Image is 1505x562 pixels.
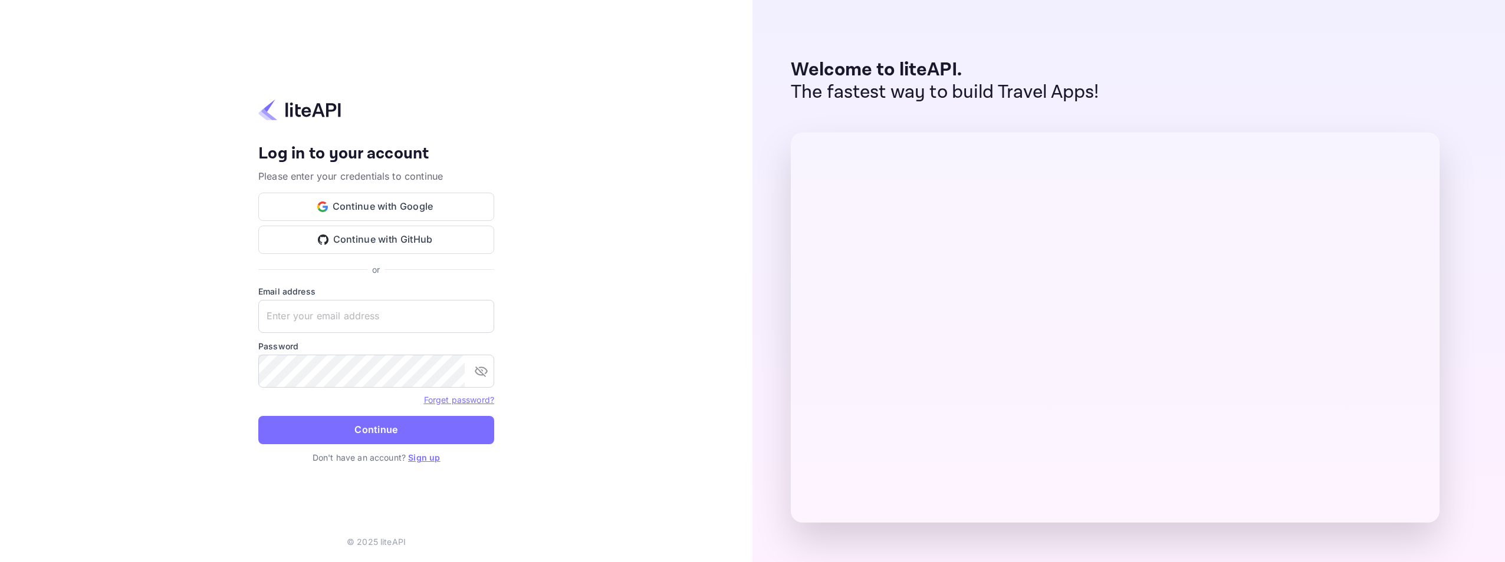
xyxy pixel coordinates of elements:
[258,169,494,183] p: Please enter your credentials to continue
[258,451,494,464] p: Don't have an account?
[258,340,494,352] label: Password
[258,193,494,221] button: Continue with Google
[408,452,440,462] a: Sign up
[258,285,494,297] label: Email address
[791,59,1099,81] p: Welcome to liteAPI.
[258,226,494,254] button: Continue with GitHub
[372,263,380,276] p: or
[424,394,494,405] a: Forget password?
[258,416,494,444] button: Continue
[469,359,493,383] button: toggle password visibility
[791,81,1099,104] p: The fastest way to build Travel Apps!
[258,98,341,121] img: liteapi
[258,300,494,333] input: Enter your email address
[791,133,1440,523] img: liteAPI Dashboard Preview
[258,144,494,164] h4: Log in to your account
[424,395,494,405] a: Forget password?
[347,535,406,548] p: © 2025 liteAPI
